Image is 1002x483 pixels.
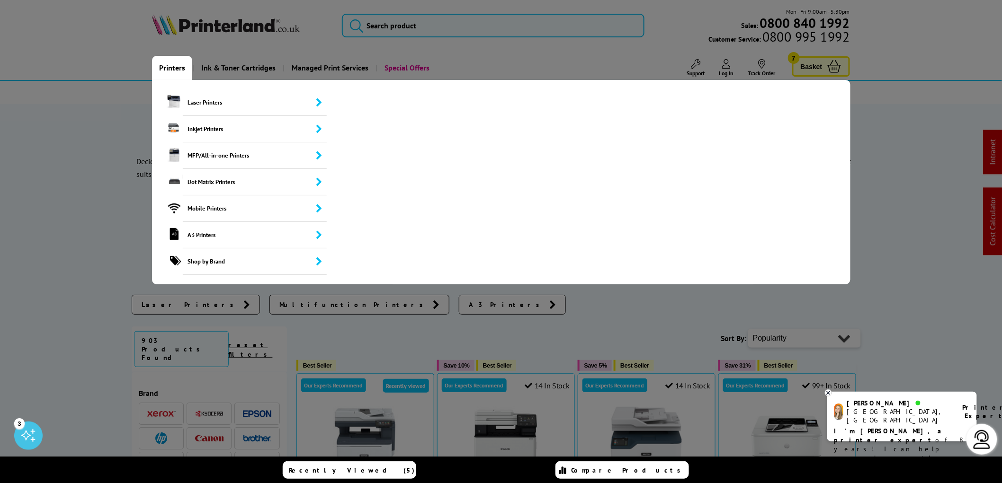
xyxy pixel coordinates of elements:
div: [GEOGRAPHIC_DATA], [GEOGRAPHIC_DATA] [847,407,951,424]
span: Shop by Brand [183,248,327,275]
a: Inkjet Printers [152,116,327,142]
span: Laser Printers [183,89,327,116]
span: Recently Viewed (5) [289,466,415,474]
img: user-headset-light.svg [973,430,992,449]
span: Inkjet Printers [183,116,327,142]
span: MFP/All-in-one Printers [183,142,327,169]
span: A3 Printers [183,222,327,248]
span: Compare Products [571,466,686,474]
p: of 8 years! I can help you choose the right product [834,427,970,472]
a: Dot Matrix Printers [152,169,327,195]
a: Compare Products [555,461,689,479]
a: A3 Printers [152,222,327,248]
b: I'm [PERSON_NAME], a printer expert [834,427,945,444]
div: [PERSON_NAME] [847,399,951,407]
a: Recently Viewed (5) [283,461,416,479]
a: MFP/All-in-one Printers [152,142,327,169]
a: Printers [152,56,192,80]
span: Mobile Printers [183,195,327,222]
img: amy-livechat.png [834,404,843,420]
span: Dot Matrix Printers [183,169,327,195]
a: Laser Printers [152,89,327,116]
a: Mobile Printers [152,195,327,222]
a: Shop by Brand [152,248,327,275]
div: 3 [14,418,25,429]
